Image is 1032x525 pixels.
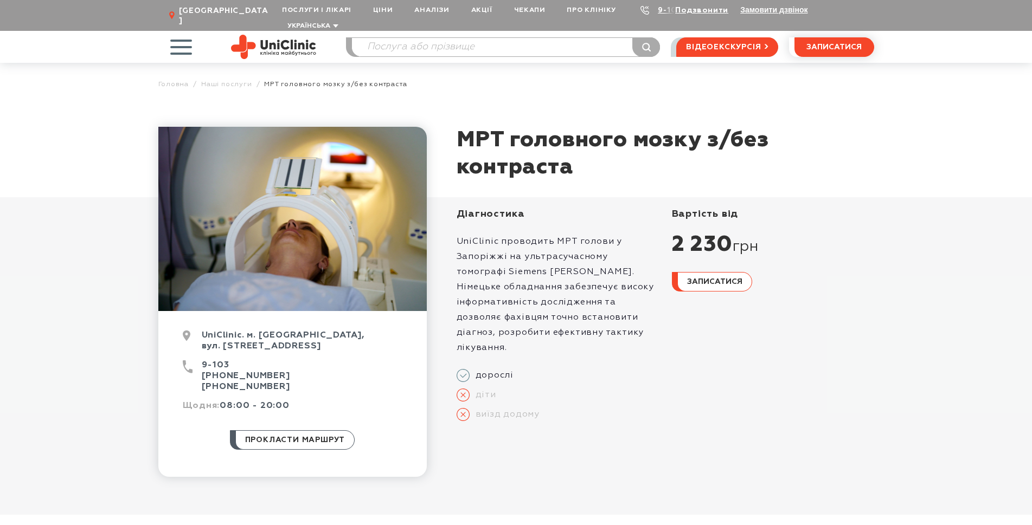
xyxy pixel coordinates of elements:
a: Головна [158,80,189,88]
div: 2 230 [672,231,874,258]
button: записатися [794,37,874,57]
h1: МРТ головного мозку з/без контраста [457,127,874,181]
span: записатися [806,43,862,51]
div: 08:00 - 20:00 [183,400,402,419]
div: Діагностика [457,208,659,221]
span: МРТ головного мозку з/без контраста [264,80,407,88]
a: відеоекскурсія [676,37,778,57]
span: вартість від [672,209,739,219]
a: 9-103 [658,7,682,14]
a: [PHONE_NUMBER] [202,372,290,380]
span: виїзд додому [470,409,540,420]
a: 9-103 [202,361,229,370]
span: дорослі [470,370,514,381]
a: прокласти маршрут [230,430,355,450]
span: діти [470,390,496,400]
span: відеоекскурсія [686,38,761,56]
img: Uniclinic [231,35,316,59]
button: записатися [672,272,752,291]
span: Українська [287,23,330,29]
input: Послуга або прізвище [352,38,660,56]
div: UniClinic. м. [GEOGRAPHIC_DATA], вул. [STREET_ADDRESS] [183,330,402,360]
p: UniClinic проводить МРТ голови у Запоріжжі на ультрасучасному томографі Siemens [PERSON_NAME]. Ні... [457,234,659,355]
span: грн [733,238,759,256]
a: [PHONE_NUMBER] [202,383,290,391]
span: записатися [687,278,742,286]
span: Щодня: [183,401,220,410]
button: Українська [285,22,338,30]
span: прокласти маршрут [245,431,345,449]
a: Наші послуги [201,80,252,88]
span: [GEOGRAPHIC_DATA] [179,6,271,25]
a: Подзвонити [675,7,728,14]
button: Замовити дзвінок [740,5,807,14]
